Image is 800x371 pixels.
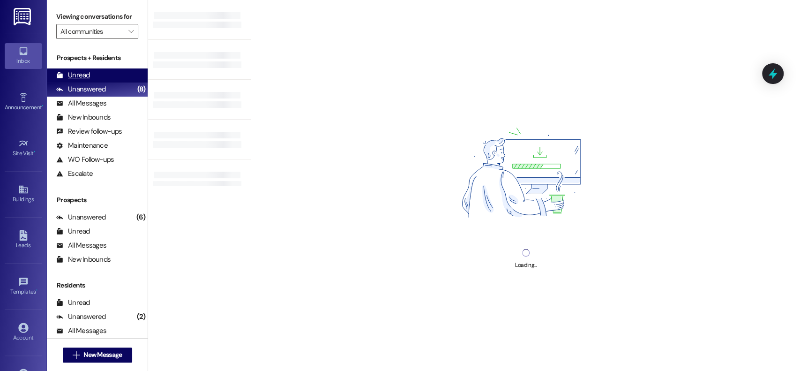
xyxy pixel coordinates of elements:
div: Prospects [47,195,148,205]
a: Account [5,320,42,345]
label: Viewing conversations for [56,9,138,24]
input: All communities [60,24,123,39]
div: Unanswered [56,312,106,322]
span: New Message [83,350,122,360]
a: Buildings [5,182,42,207]
img: ResiDesk Logo [14,8,33,25]
div: (6) [134,210,148,225]
div: Unread [56,298,90,308]
div: Review follow-ups [56,127,122,136]
div: Escalate [56,169,93,179]
div: Prospects + Residents [47,53,148,63]
div: New Inbounds [56,113,111,122]
span: • [36,287,37,294]
i:  [73,351,80,359]
div: New Inbounds [56,255,111,265]
button: New Message [63,348,132,363]
a: Site Visit • [5,136,42,161]
i:  [128,28,134,35]
a: Inbox [5,43,42,68]
div: Residents [47,280,148,290]
a: Leads [5,227,42,253]
div: Unread [56,227,90,236]
div: Unanswered [56,212,106,222]
div: All Messages [56,241,106,250]
div: (2) [135,310,148,324]
div: All Messages [56,326,106,336]
div: All Messages [56,98,106,108]
div: Maintenance [56,141,108,151]
a: Templates • [5,274,42,299]
span: • [42,103,43,109]
div: (8) [135,82,148,97]
span: • [34,149,35,155]
div: Unanswered [56,84,106,94]
div: WO Follow-ups [56,155,114,165]
div: Unread [56,70,90,80]
div: Loading... [515,260,536,270]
